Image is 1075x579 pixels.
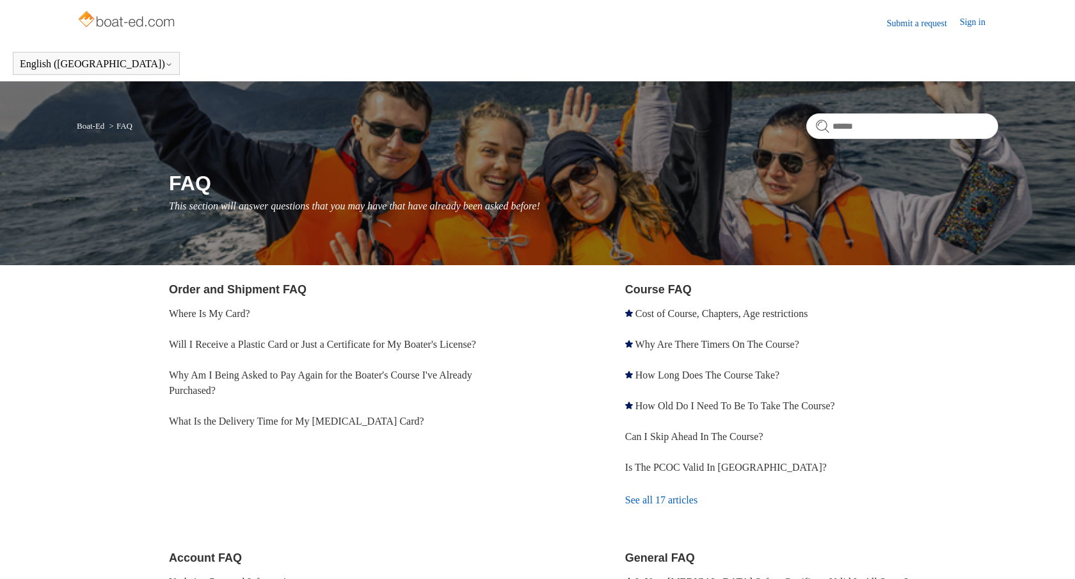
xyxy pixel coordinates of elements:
[169,308,250,319] a: Where Is My Card?
[625,309,633,317] svg: Promoted article
[20,58,173,70] button: English ([GEOGRAPHIC_DATA])
[77,121,107,131] li: Boat-Ed
[625,340,633,348] svg: Promoted article
[887,17,960,30] a: Submit a request
[169,370,472,396] a: Why Am I Being Asked to Pay Again for the Boater's Course I've Already Purchased?
[77,121,104,131] a: Boat-Ed
[169,168,998,199] h1: FAQ
[169,551,242,564] a: Account FAQ
[625,483,998,518] a: See all 17 articles
[169,339,476,350] a: Will I Receive a Plastic Card or Just a Certificate for My Boater's License?
[169,416,424,427] a: What Is the Delivery Time for My [MEDICAL_DATA] Card?
[169,283,307,296] a: Order and Shipment FAQ
[625,283,692,296] a: Course FAQ
[806,113,998,139] input: Search
[635,400,835,411] a: How Old Do I Need To Be To Take The Course?
[635,370,779,380] a: How Long Does The Course Take?
[635,308,808,319] a: Cost of Course, Chapters, Age restrictions
[625,551,695,564] a: General FAQ
[107,121,132,131] li: FAQ
[625,431,763,442] a: Can I Skip Ahead In The Course?
[625,402,633,409] svg: Promoted article
[635,339,799,350] a: Why Are There Timers On The Course?
[625,371,633,379] svg: Promoted article
[169,199,998,214] p: This section will answer questions that you may have that have already been asked before!
[77,8,179,33] img: Boat-Ed Help Center home page
[960,15,998,31] a: Sign in
[625,462,827,473] a: Is The PCOC Valid In [GEOGRAPHIC_DATA]?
